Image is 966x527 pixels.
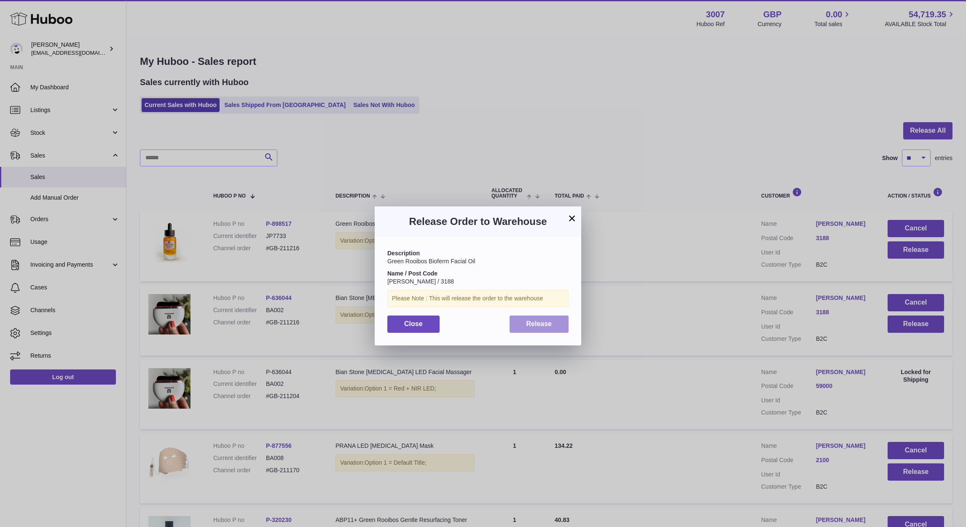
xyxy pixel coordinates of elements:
[387,270,437,277] strong: Name / Post Code
[387,290,569,307] div: Please Note : This will release the order to the warehouse
[387,316,440,333] button: Close
[567,213,577,223] button: ×
[510,316,569,333] button: Release
[387,250,420,257] strong: Description
[387,258,475,265] span: Green Rooibos Bioferm Facial Oil
[387,215,569,228] h3: Release Order to Warehouse
[526,320,552,327] span: Release
[387,278,454,285] span: [PERSON_NAME] / 3188
[404,320,423,327] span: Close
